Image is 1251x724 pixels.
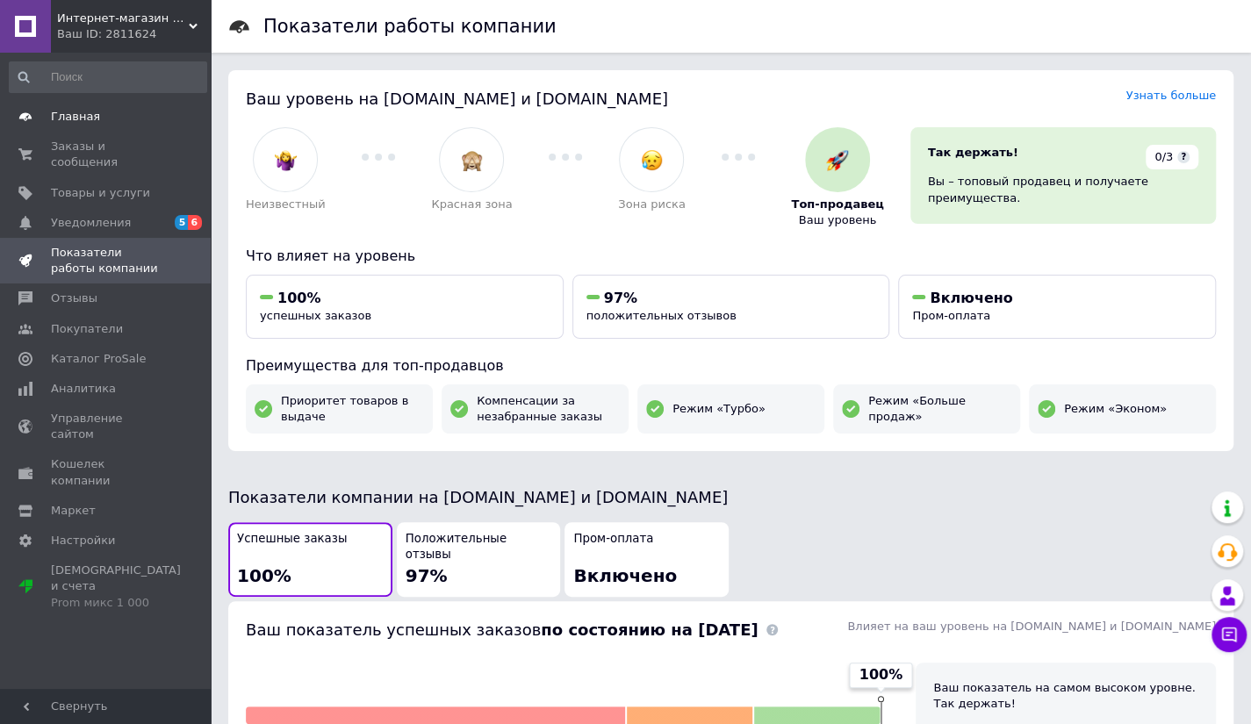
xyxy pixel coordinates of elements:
[1064,401,1167,417] span: Режим «Эконом»
[406,531,552,563] span: Положительные отзывы
[641,149,663,171] img: :disappointed_relieved:
[51,563,181,611] span: [DEMOGRAPHIC_DATA] и счета
[618,197,686,212] span: Зона риска
[461,149,483,171] img: :see_no_evil:
[51,411,162,442] span: Управление сайтом
[51,503,96,519] span: Маркет
[246,247,415,264] span: Что влияет на уровень
[51,185,150,201] span: Товары и услуги
[9,61,207,93] input: Поиск
[564,522,729,597] button: Пром-оплатаВключено
[51,595,181,611] div: Prom микс 1 000
[246,90,668,108] span: Ваш уровень на [DOMAIN_NAME] и [DOMAIN_NAME]
[277,290,320,306] span: 100%
[246,197,326,212] span: Неизвестный
[1177,151,1190,163] span: ?
[573,565,677,586] span: Включено
[791,197,883,212] span: Топ-продавец
[799,212,877,228] span: Ваш уровень
[51,290,97,306] span: Отзывы
[912,309,990,322] span: Пром-оплата
[586,309,737,322] span: положительных отзывов
[397,522,561,597] button: Положительные отзывы97%
[51,381,116,397] span: Аналитика
[228,488,728,506] span: Показатели компании на [DOMAIN_NAME] и [DOMAIN_NAME]
[246,275,564,339] button: 100%успешных заказов
[431,197,512,212] span: Красная зона
[281,393,424,425] span: Приоритет товаров в выдаче
[263,16,557,37] h1: Показатели работы компании
[541,620,758,639] b: по состоянию на [DATE]
[898,275,1216,339] button: ВключеноПром-оплата
[57,11,189,26] span: Интернет-магазин "CARTOOLS"
[406,565,448,586] span: 97%
[51,109,100,125] span: Главная
[826,149,848,171] img: :rocket:
[246,357,503,374] span: Преимущества для топ-продавцов
[51,456,162,488] span: Кошелек компании
[604,290,637,306] span: 97%
[1211,617,1247,652] button: Чат с покупателем
[928,146,1018,159] span: Так держать!
[51,321,123,337] span: Покупатели
[868,393,1011,425] span: Режим «Больше продаж»
[246,620,758,639] span: Ваш показатель успешных заказов
[175,215,189,230] span: 5
[930,290,1012,306] span: Включено
[1125,89,1216,102] a: Узнать больше
[928,174,1198,205] div: Вы – топовый продавец и получаете преимущества.
[573,531,653,548] span: Пром-оплата
[51,215,131,231] span: Уведомления
[672,401,766,417] span: Режим «Турбо»
[572,275,890,339] button: 97%положительных отзывов
[237,531,347,548] span: Успешные заказы
[260,309,371,322] span: успешных заказов
[51,533,115,548] span: Настройки
[859,665,902,685] span: 100%
[51,139,162,170] span: Заказы и сообщения
[275,149,297,171] img: :woman-shrugging:
[228,522,392,597] button: Успешные заказы100%
[51,245,162,276] span: Показатели работы компании
[57,26,211,42] div: Ваш ID: 2811624
[847,620,1216,633] span: Влияет на ваш уровень на [DOMAIN_NAME] и [DOMAIN_NAME]
[188,215,202,230] span: 6
[1146,145,1198,169] div: 0/3
[51,351,146,367] span: Каталог ProSale
[477,393,620,425] span: Компенсации за незабранные заказы
[237,565,291,586] span: 100%
[933,680,1198,712] div: Ваш показатель на самом высоком уровне. Так держать!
